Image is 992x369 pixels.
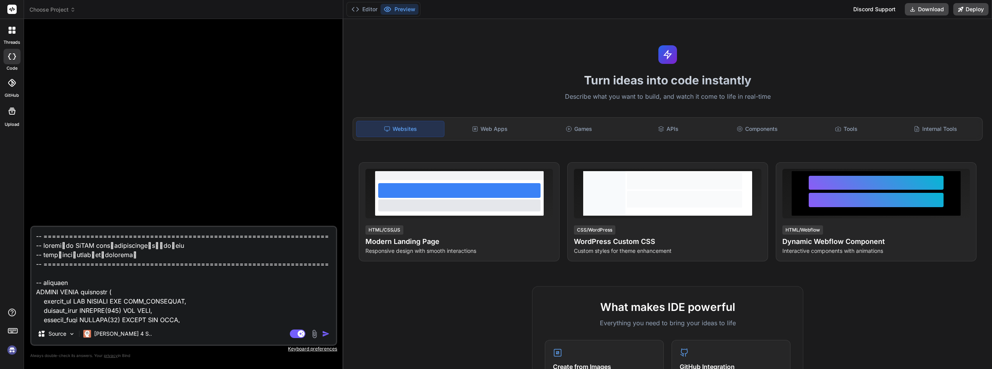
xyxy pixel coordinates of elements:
[348,92,987,102] p: Describe what you want to build, and watch it come to life in real-time
[3,39,20,46] label: threads
[381,4,418,15] button: Preview
[849,3,900,15] div: Discord Support
[5,121,19,128] label: Upload
[5,343,19,357] img: signin
[892,121,979,137] div: Internal Tools
[310,330,319,338] img: attachment
[545,318,790,328] p: Everything you need to bring your ideas to life
[953,3,989,15] button: Deploy
[29,6,76,14] span: Choose Project
[48,330,66,338] p: Source
[782,247,970,255] p: Interactive components with animations
[94,330,152,338] p: [PERSON_NAME] 4 S..
[83,330,91,338] img: Claude 4 Sonnet
[535,121,623,137] div: Games
[782,236,970,247] h4: Dynamic Webflow Component
[446,121,534,137] div: Web Apps
[713,121,801,137] div: Components
[574,247,761,255] p: Custom styles for theme enhancement
[545,299,790,315] h2: What makes IDE powerful
[624,121,712,137] div: APIs
[348,73,987,87] h1: Turn ideas into code instantly
[322,330,330,338] img: icon
[365,236,553,247] h4: Modern Landing Page
[365,225,403,235] div: HTML/CSS/JS
[782,225,823,235] div: HTML/Webflow
[31,227,336,323] textarea: -- =================================================================== -- loremi้do SiTAM consัad...
[574,225,615,235] div: CSS/WordPress
[803,121,890,137] div: Tools
[365,247,553,255] p: Responsive design with smooth interactions
[104,353,118,358] span: privacy
[69,331,75,337] img: Pick Models
[905,3,949,15] button: Download
[356,121,444,137] div: Websites
[574,236,761,247] h4: WordPress Custom CSS
[5,92,19,99] label: GitHub
[30,346,337,352] p: Keyboard preferences
[7,65,17,72] label: code
[30,352,337,359] p: Always double-check its answers. Your in Bind
[348,4,381,15] button: Editor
